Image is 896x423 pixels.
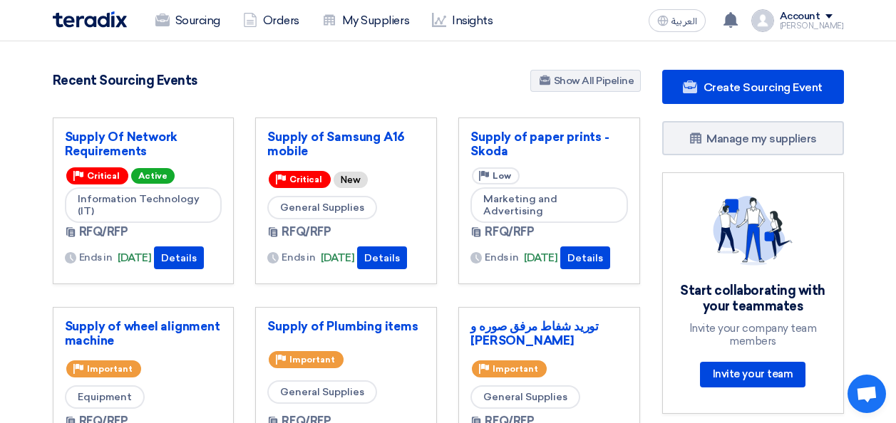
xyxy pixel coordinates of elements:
[470,319,628,348] a: توريد شفاط مرفق صوره و [PERSON_NAME]
[65,187,222,223] span: Information Technology (IT)
[470,130,628,158] a: Supply of paper prints - Skoda
[267,380,377,404] span: General Supplies
[65,385,145,409] span: Equipment
[321,250,354,266] span: [DATE]
[649,9,706,32] button: العربية
[131,168,175,184] span: Active
[79,224,128,241] span: RFQ/RFP
[848,375,886,413] a: Open chat
[560,246,610,269] button: Details
[662,121,844,155] a: Manage my suppliers
[493,171,511,181] span: Low
[118,250,151,266] span: [DATE]
[357,246,407,269] button: Details
[485,224,534,241] span: RFQ/RFP
[267,319,425,333] a: Supply of Plumbing items
[87,364,133,374] span: Important
[154,246,204,269] button: Details
[530,70,641,92] a: Show All Pipeline
[470,385,580,409] span: General Supplies
[79,250,113,265] span: Ends in
[780,11,820,23] div: Account
[232,5,311,36] a: Orders
[751,9,774,32] img: profile_test.png
[289,174,322,184] span: Critical
[780,22,844,30] div: [PERSON_NAME]
[65,319,222,348] a: Supply of wheel alignment machine
[267,196,377,219] span: General Supplies
[493,364,538,374] span: Important
[65,130,222,158] a: Supply Of Network Requirements
[87,171,120,181] span: Critical
[680,322,826,348] div: Invite your company team members
[334,172,368,188] div: New
[524,250,557,266] span: [DATE]
[53,73,197,88] h4: Recent Sourcing Events
[485,250,518,265] span: Ends in
[680,283,826,315] div: Start collaborating with your teammates
[282,250,315,265] span: Ends in
[470,187,628,223] span: Marketing and Advertising
[700,362,805,387] a: Invite your team
[713,196,793,266] img: invite_your_team.svg
[311,5,421,36] a: My Suppliers
[704,80,823,94] span: Create Sourcing Event
[282,224,331,241] span: RFQ/RFP
[671,16,697,26] span: العربية
[144,5,232,36] a: Sourcing
[289,355,335,365] span: Important
[53,11,127,28] img: Teradix logo
[421,5,504,36] a: Insights
[267,130,425,158] a: Supply of Samsung A16 mobile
